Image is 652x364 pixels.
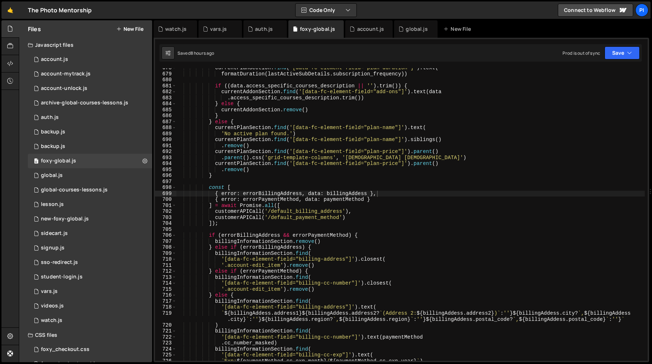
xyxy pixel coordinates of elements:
div: 706 [155,232,176,239]
div: 704 [155,220,176,227]
a: 🤙 [1,1,19,19]
div: Pi [635,4,648,17]
div: account-unlock.js [41,85,87,92]
div: 692 [155,149,176,155]
div: auth.js [255,25,273,33]
button: New File [116,26,143,32]
div: 13533/38978.js [28,284,152,299]
div: global-courses-lessons.js [41,187,108,193]
div: 13533/38507.css [28,342,152,357]
div: 722 [155,334,176,340]
div: 681 [155,83,176,89]
div: 13533/38527.js [28,313,152,328]
a: Connect to Webflow [558,4,633,17]
div: 680 [155,77,176,83]
div: 695 [155,167,176,173]
div: 13533/43968.js [28,96,152,110]
div: 705 [155,227,176,233]
div: 687 [155,119,176,125]
div: 712 [155,268,176,274]
div: 693 [155,155,176,161]
div: 13533/42246.js [28,299,152,313]
div: account.js [357,25,384,33]
div: 713 [155,274,176,281]
div: archive-global-courses-lessons.js [41,100,128,106]
div: 697 [155,179,176,185]
div: backup.js [41,143,65,150]
div: 13533/38628.js [28,67,152,81]
div: 716 [155,292,176,298]
div: 702 [155,208,176,215]
div: 13533/45030.js [28,139,152,154]
div: 719 [155,310,176,322]
div: 13533/41206.js [28,81,152,96]
div: foxy_checkout.css [41,346,89,353]
div: 13533/43446.js [28,226,152,241]
div: 8 hours ago [191,50,214,56]
div: vars.js [41,288,58,295]
div: 715 [155,286,176,293]
div: foxy-global.js [300,25,335,33]
div: Saved [177,50,214,56]
div: 725 [155,352,176,358]
div: 678 [155,65,176,71]
div: global.js [406,25,427,33]
div: 701 [155,203,176,209]
div: 13533/46953.js [28,270,152,284]
div: 720 [155,322,176,328]
div: 691 [155,143,176,149]
div: 707 [155,239,176,245]
div: 13533/34034.js [28,110,152,125]
div: student-login.js [41,274,83,280]
div: account-mytrack.js [41,71,91,77]
div: foxy-global.js [41,158,76,164]
div: 696 [155,173,176,179]
div: 13533/35292.js [28,183,152,197]
div: 688 [155,125,176,131]
div: 703 [155,215,176,221]
div: 694 [155,161,176,167]
div: 709 [155,251,176,257]
div: 683 [155,95,176,101]
div: account.js [41,56,68,63]
button: Code Only [296,4,356,17]
div: 700 [155,197,176,203]
div: vars.js [210,25,227,33]
div: 690 [155,137,176,143]
div: The Photo Mentorship [28,6,92,15]
div: 13533/34219.js [28,154,152,168]
div: videos.js [41,303,64,309]
button: Save [605,46,640,59]
div: sso-redirect.js [41,259,78,266]
div: watch.js [165,25,187,33]
div: 13533/34220.js [28,52,152,67]
div: watch.js [41,317,62,324]
div: Prod is out of sync [563,50,600,56]
div: 708 [155,244,176,251]
div: 698 [155,185,176,191]
div: 13533/35472.js [28,197,152,212]
div: 689 [155,131,176,137]
div: 723 [155,340,176,346]
div: 724 [155,346,176,352]
div: lesson.js [41,201,64,208]
div: 717 [155,298,176,305]
div: sidecart.js [41,230,68,237]
div: 13533/45031.js [28,125,152,139]
div: Javascript files [19,38,152,52]
div: 721 [155,328,176,334]
div: 13533/39483.js [28,168,152,183]
div: 711 [155,262,176,269]
div: global.js [41,172,63,179]
div: 685 [155,107,176,113]
div: signup.js [41,245,64,251]
h2: Files [28,25,41,33]
div: CSS files [19,328,152,342]
div: backup.js [41,129,65,135]
div: 13533/35364.js [28,241,152,255]
div: 710 [155,256,176,262]
div: 714 [155,280,176,286]
div: 699 [155,191,176,197]
div: 679 [155,71,176,77]
div: 684 [155,101,176,107]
